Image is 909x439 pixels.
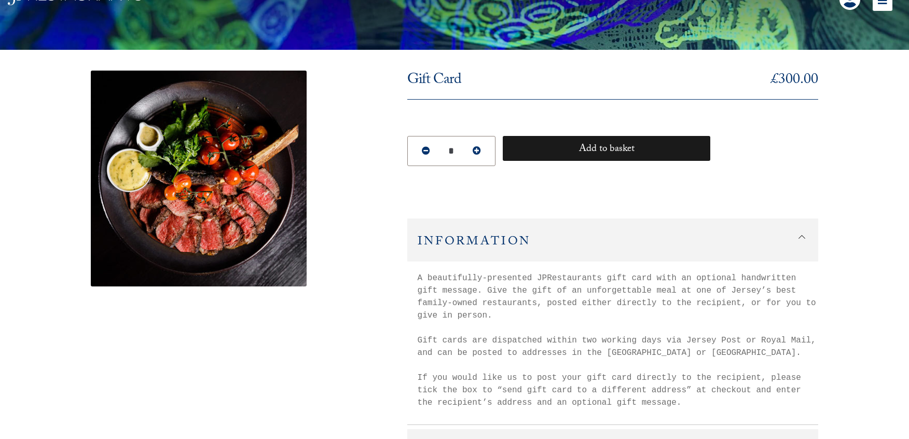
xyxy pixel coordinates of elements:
button: Increase Quantity [461,139,492,163]
span: £ [771,68,778,93]
h1: Gift Card [407,71,461,91]
button: Reduce Quantity [410,139,442,163]
div: A beautifully-presented JPRestaurants gift card with an optional handwritten gift message. Give t... [407,262,818,409]
h2: Information [407,218,818,262]
bdi: 300.00 [771,68,818,93]
button: Add to basket [503,136,710,161]
input: Quantity [444,143,459,160]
